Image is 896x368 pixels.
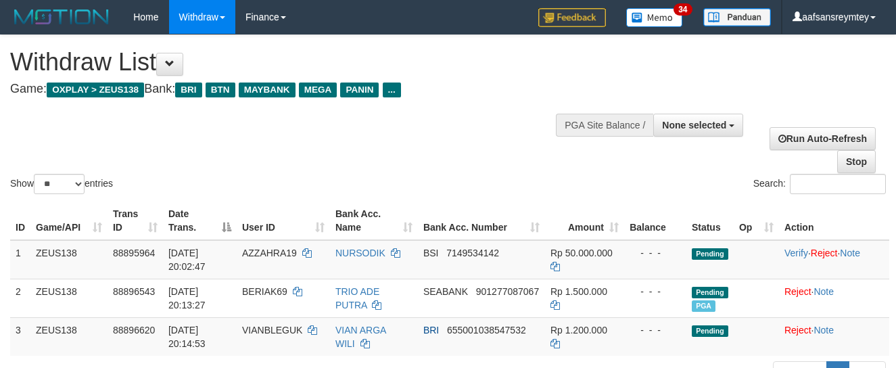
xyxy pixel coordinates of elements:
button: None selected [653,114,743,137]
th: Date Trans.: activate to sort column descending [163,202,237,240]
a: Note [814,286,834,297]
div: - - - [630,285,681,298]
span: BRI [175,83,202,97]
a: Verify [784,248,808,258]
img: Feedback.jpg [538,8,606,27]
th: ID [10,202,30,240]
span: Marked by aafanarl [692,300,715,312]
th: Op: activate to sort column ascending [734,202,779,240]
th: Amount: activate to sort column ascending [545,202,624,240]
th: Game/API: activate to sort column ascending [30,202,108,240]
span: VIANBLEGUK [242,325,302,336]
div: - - - [630,323,681,337]
th: Action [779,202,889,240]
th: Trans ID: activate to sort column ascending [108,202,163,240]
span: Pending [692,248,728,260]
span: Copy 7149534142 to clipboard [446,248,499,258]
span: 88896543 [113,286,155,297]
img: MOTION_logo.png [10,7,113,27]
span: Copy 655001038547532 to clipboard [447,325,526,336]
img: panduan.png [703,8,771,26]
a: Reject [784,325,811,336]
a: Note [814,325,834,336]
h4: Game: Bank: [10,83,584,96]
a: Run Auto-Refresh [770,127,876,150]
td: ZEUS138 [30,279,108,317]
span: AZZAHRA19 [242,248,297,258]
a: TRIO ADE PUTRA [335,286,379,310]
span: BTN [206,83,235,97]
td: 1 [10,240,30,279]
span: MEGA [299,83,337,97]
span: 34 [674,3,692,16]
input: Search: [790,174,886,194]
a: Note [840,248,860,258]
td: ZEUS138 [30,240,108,279]
td: · [779,317,889,356]
label: Search: [753,174,886,194]
a: Reject [784,286,811,297]
span: OXPLAY > ZEUS138 [47,83,144,97]
span: Copy 901277087067 to clipboard [476,286,539,297]
span: None selected [662,120,726,131]
span: 88896620 [113,325,155,336]
h1: Withdraw List [10,49,584,76]
div: - - - [630,246,681,260]
span: Pending [692,287,728,298]
th: Status [686,202,734,240]
td: 2 [10,279,30,317]
a: VIAN ARGA WILI [335,325,386,349]
img: Button%20Memo.svg [626,8,683,27]
span: BRI [423,325,439,336]
label: Show entries [10,174,113,194]
td: ZEUS138 [30,317,108,356]
span: PANIN [340,83,379,97]
td: 3 [10,317,30,356]
th: Bank Acc. Name: activate to sort column ascending [330,202,418,240]
div: PGA Site Balance / [556,114,653,137]
a: Stop [837,150,876,173]
span: [DATE] 20:14:53 [168,325,206,349]
span: [DATE] 20:13:27 [168,286,206,310]
span: ... [383,83,401,97]
span: BERIAK69 [242,286,287,297]
select: Showentries [34,174,85,194]
span: Rp 1.200.000 [550,325,607,336]
span: 88895964 [113,248,155,258]
span: SEABANK [423,286,468,297]
th: User ID: activate to sort column ascending [237,202,330,240]
td: · [779,279,889,317]
span: Rp 1.500.000 [550,286,607,297]
th: Balance [624,202,686,240]
span: MAYBANK [239,83,296,97]
a: Reject [811,248,838,258]
a: NURSODIK [335,248,385,258]
span: Rp 50.000.000 [550,248,613,258]
span: [DATE] 20:02:47 [168,248,206,272]
span: Pending [692,325,728,337]
span: BSI [423,248,439,258]
th: Bank Acc. Number: activate to sort column ascending [418,202,545,240]
td: · · [779,240,889,279]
